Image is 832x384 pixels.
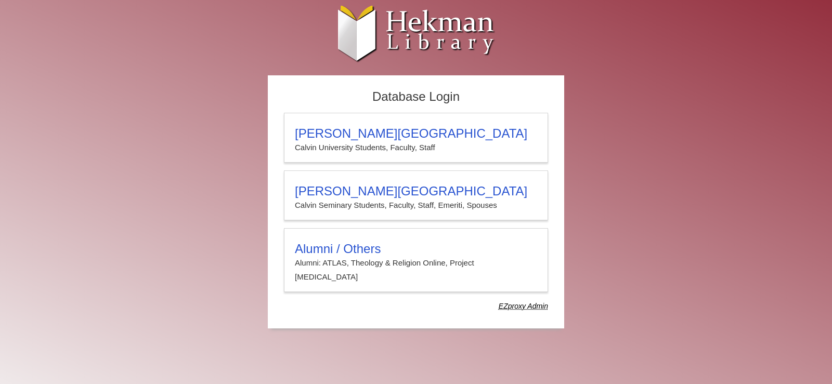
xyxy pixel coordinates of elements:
dfn: Use Alumni login [499,302,548,310]
h3: [PERSON_NAME][GEOGRAPHIC_DATA] [295,184,537,198]
p: Calvin Seminary Students, Faculty, Staff, Emeriti, Spouses [295,198,537,212]
a: [PERSON_NAME][GEOGRAPHIC_DATA]Calvin University Students, Faculty, Staff [284,113,548,163]
p: Alumni: ATLAS, Theology & Religion Online, Project [MEDICAL_DATA] [295,256,537,284]
a: [PERSON_NAME][GEOGRAPHIC_DATA]Calvin Seminary Students, Faculty, Staff, Emeriti, Spouses [284,170,548,220]
summary: Alumni / OthersAlumni: ATLAS, Theology & Religion Online, Project [MEDICAL_DATA] [295,242,537,284]
h3: Alumni / Others [295,242,537,256]
h2: Database Login [279,86,553,108]
p: Calvin University Students, Faculty, Staff [295,141,537,154]
h3: [PERSON_NAME][GEOGRAPHIC_DATA] [295,126,537,141]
